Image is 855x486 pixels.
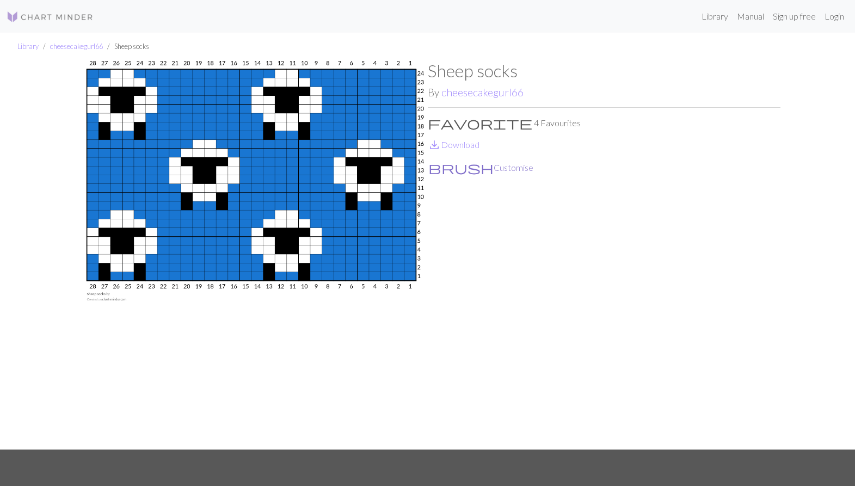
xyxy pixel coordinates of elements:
li: Sheep socks [103,41,149,52]
span: brush [428,160,494,175]
button: CustomiseCustomise [428,161,534,175]
h1: Sheep socks [428,60,780,81]
p: 4 Favourites [428,116,780,130]
a: Library [17,42,39,51]
span: favorite [428,115,532,131]
i: Favourite [428,116,532,130]
a: DownloadDownload [428,139,479,150]
img: Logo [7,10,94,23]
h2: By [428,86,780,99]
a: cheesecakegurl66 [50,42,103,51]
a: cheesecakegurl66 [441,86,524,99]
a: Login [820,5,848,27]
img: Sheep socks [75,60,428,449]
span: save_alt [428,137,441,152]
a: Manual [733,5,768,27]
a: Library [697,5,733,27]
i: Download [428,138,441,151]
i: Customise [428,161,494,174]
a: Sign up free [768,5,820,27]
